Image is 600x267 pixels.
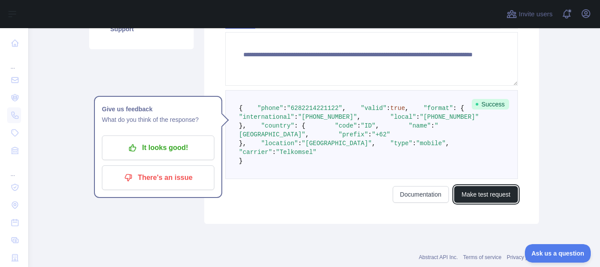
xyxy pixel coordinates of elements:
[390,105,405,112] span: true
[342,105,346,112] span: ,
[298,140,301,147] span: :
[420,113,479,121] span: "[PHONE_NUMBER]"
[239,105,242,112] span: {
[390,113,416,121] span: "local"
[100,19,183,39] a: Support
[361,105,387,112] span: "valid"
[261,122,294,129] span: "country"
[372,140,375,147] span: ,
[416,140,445,147] span: "mobile"
[472,99,509,110] span: Success
[298,113,357,121] span: "[PHONE_NUMBER]"
[102,165,214,190] button: There's an issue
[372,131,390,138] span: "+62"
[7,160,21,178] div: ...
[261,140,298,147] span: "location"
[287,105,342,112] span: "6282214221122"
[7,53,21,70] div: ...
[390,140,412,147] span: "type"
[239,157,242,165] span: }
[419,254,458,260] a: Abstract API Inc.
[102,135,214,160] button: It looks good!
[102,114,214,125] p: What do you think of the response?
[405,105,408,112] span: ,
[446,140,449,147] span: ,
[283,105,287,112] span: :
[276,149,316,156] span: "Telkomsel"
[339,131,368,138] span: "prefix"
[525,244,591,263] iframe: Toggle Customer Support
[257,105,283,112] span: "phone"
[239,113,294,121] span: "international"
[294,122,305,129] span: : {
[335,122,357,129] span: "code"
[376,122,379,129] span: ,
[272,149,276,156] span: :
[239,140,246,147] span: },
[239,149,272,156] span: "carrier"
[302,140,372,147] span: "[GEOGRAPHIC_DATA]"
[361,122,376,129] span: "ID"
[453,105,464,112] span: : {
[239,122,246,129] span: },
[423,105,453,112] span: "format"
[507,254,539,260] a: Privacy policy
[454,186,518,203] button: Make test request
[409,122,431,129] span: "name"
[412,140,416,147] span: :
[393,186,449,203] a: Documentation
[519,9,553,19] span: Invite users
[368,131,372,138] span: :
[108,170,208,185] p: There's an issue
[305,131,309,138] span: ,
[387,105,390,112] span: :
[357,122,361,129] span: :
[108,140,208,155] p: It looks good!
[294,113,298,121] span: :
[431,122,434,129] span: :
[463,254,501,260] a: Terms of service
[102,104,214,114] h1: Give us feedback
[416,113,419,121] span: :
[505,7,554,21] button: Invite users
[357,113,361,121] span: ,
